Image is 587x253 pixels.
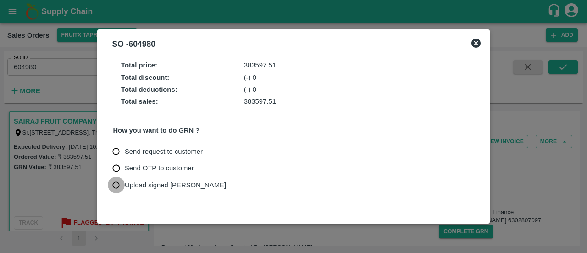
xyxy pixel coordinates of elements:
[121,98,158,105] strong: Total sales :
[125,163,194,173] span: Send OTP to customer
[121,62,157,69] strong: Total price :
[244,62,276,69] span: 383597.51
[125,180,226,190] span: Upload signed [PERSON_NAME]
[244,86,256,93] span: (-) 0
[125,146,203,157] span: Send request to customer
[244,98,276,105] span: 383597.51
[244,74,256,81] span: (-) 0
[121,86,177,93] strong: Total deductions :
[121,74,169,81] strong: Total discount :
[112,38,155,51] div: SO - 604980
[113,127,199,134] strong: How you want to do GRN ?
